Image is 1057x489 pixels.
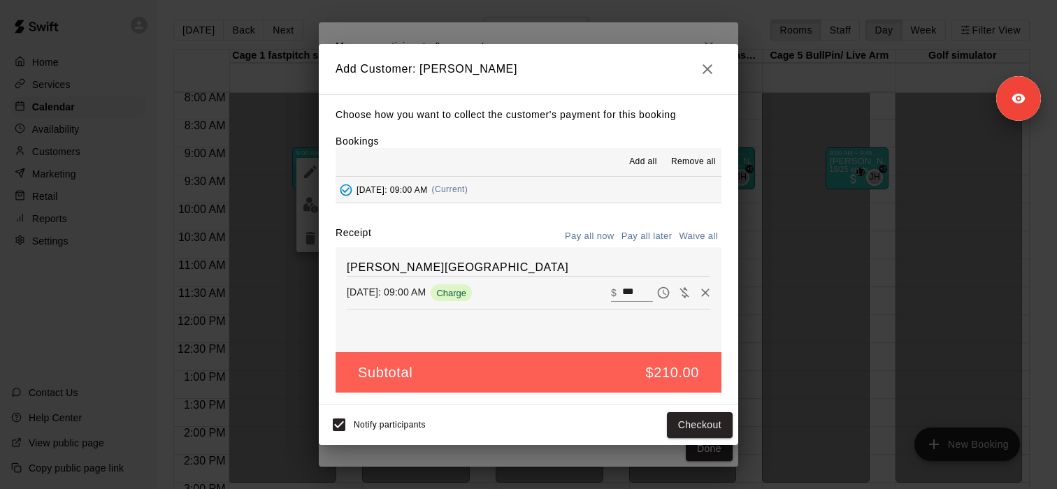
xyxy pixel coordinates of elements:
span: Pay later [653,286,674,298]
span: Remove all [671,155,716,169]
h5: $210.00 [646,363,700,382]
h2: Add Customer: [PERSON_NAME] [319,44,738,94]
button: Pay all later [618,226,676,247]
p: $ [611,286,617,300]
span: Charge [431,288,472,298]
button: Remove all [666,151,721,173]
label: Receipt [336,226,371,247]
h5: Subtotal [358,363,412,382]
span: Add all [629,155,657,169]
span: Notify participants [354,421,426,430]
h6: [PERSON_NAME][GEOGRAPHIC_DATA] [347,258,710,277]
span: (Current) [432,184,468,194]
span: [DATE]: 09:00 AM [357,184,428,194]
button: Added - Collect Payment[DATE]: 09:00 AM(Current) [336,177,721,203]
p: [DATE]: 09:00 AM [347,285,426,299]
button: Add all [621,151,666,173]
span: Waive payment [674,286,695,298]
button: Added - Collect Payment [336,180,357,200]
label: Bookings [336,136,379,147]
p: Choose how you want to collect the customer's payment for this booking [336,106,721,124]
button: Checkout [667,412,733,438]
button: Waive all [675,226,721,247]
button: Remove [695,282,716,303]
button: Pay all now [561,226,618,247]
